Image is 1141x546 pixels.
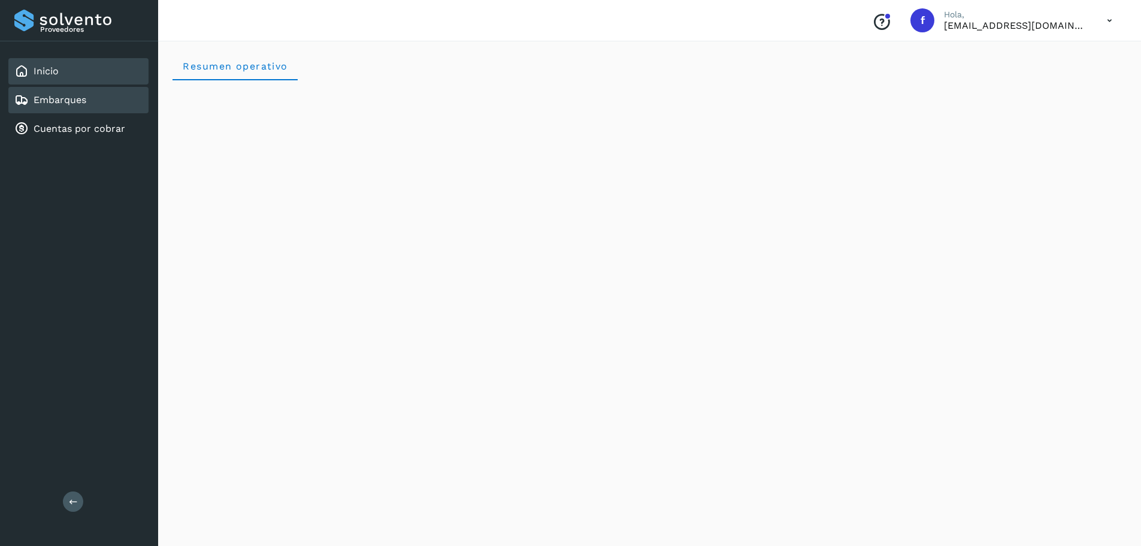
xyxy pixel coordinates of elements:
[34,123,125,134] a: Cuentas por cobrar
[34,65,59,77] a: Inicio
[944,10,1088,20] p: Hola,
[40,25,144,34] p: Proveedores
[8,58,149,85] div: Inicio
[182,61,288,72] span: Resumen operativo
[944,20,1088,31] p: facturacion@salgofreight.com
[34,94,86,105] a: Embarques
[8,116,149,142] div: Cuentas por cobrar
[8,87,149,113] div: Embarques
